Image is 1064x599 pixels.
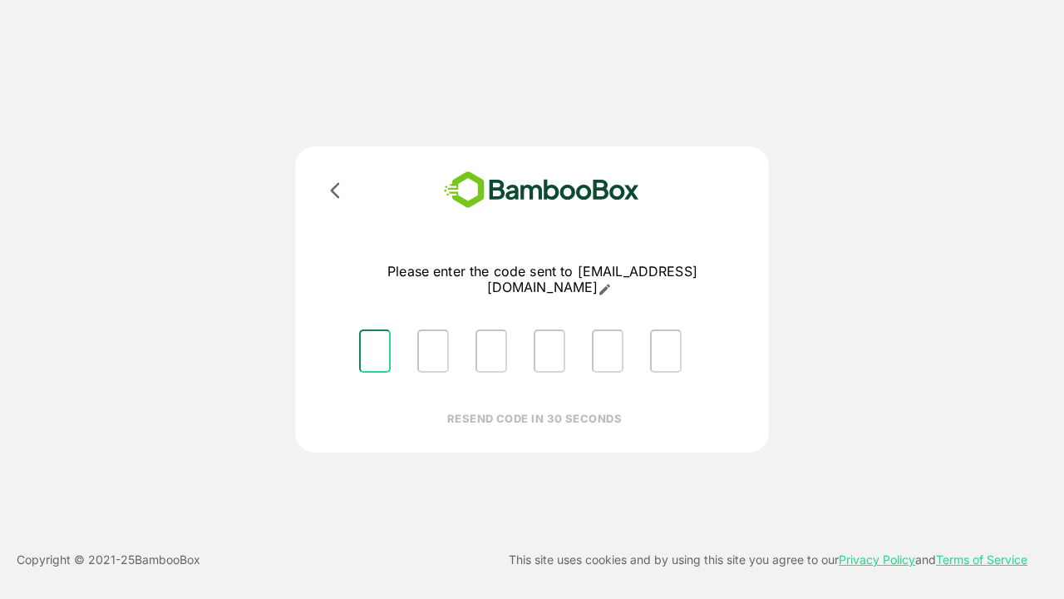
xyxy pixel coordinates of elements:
input: Please enter OTP character 6 [650,329,682,373]
input: Please enter OTP character 3 [475,329,507,373]
img: bamboobox [420,166,663,214]
input: Please enter OTP character 2 [417,329,449,373]
a: Terms of Service [936,552,1027,567]
input: Please enter OTP character 4 [534,329,565,373]
a: Privacy Policy [839,552,915,567]
p: This site uses cookies and by using this site you agree to our and [509,550,1027,570]
input: Please enter OTP character 1 [359,329,391,373]
p: Copyright © 2021- 25 BambooBox [17,550,200,570]
p: Please enter the code sent to [EMAIL_ADDRESS][DOMAIN_NAME] [346,264,739,296]
input: Please enter OTP character 5 [592,329,623,373]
